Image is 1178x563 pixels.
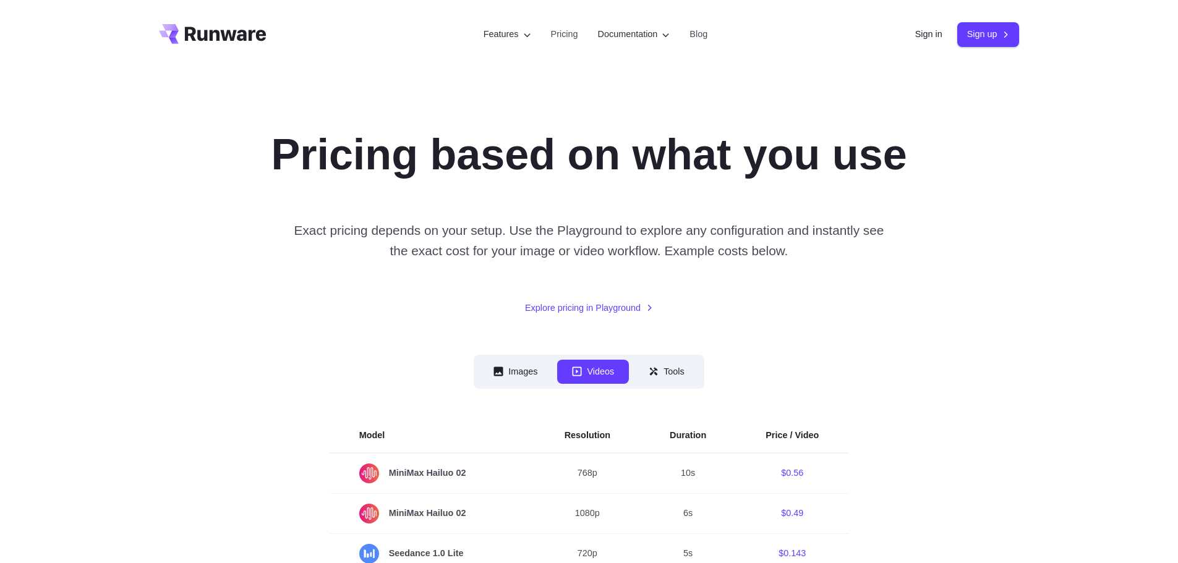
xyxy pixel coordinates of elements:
[640,493,736,533] td: 6s
[736,493,848,533] td: $0.49
[159,24,267,44] a: Go to /
[359,464,505,483] span: MiniMax Hailuo 02
[551,27,578,41] a: Pricing
[689,27,707,41] a: Blog
[598,27,670,41] label: Documentation
[915,27,942,41] a: Sign in
[359,504,505,523] span: MiniMax Hailuo 02
[484,27,531,41] label: Features
[288,220,890,261] p: Exact pricing depends on your setup. Use the Playground to explore any configuration and instantl...
[736,418,848,453] th: Price / Video
[557,360,629,384] button: Videos
[479,360,552,384] button: Images
[957,22,1020,46] a: Sign up
[535,418,640,453] th: Resolution
[330,418,535,453] th: Model
[640,453,736,494] td: 10s
[535,493,640,533] td: 1080p
[525,301,653,315] a: Explore pricing in Playground
[634,360,699,384] button: Tools
[535,453,640,494] td: 768p
[271,129,907,180] h1: Pricing based on what you use
[736,453,848,494] td: $0.56
[640,418,736,453] th: Duration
